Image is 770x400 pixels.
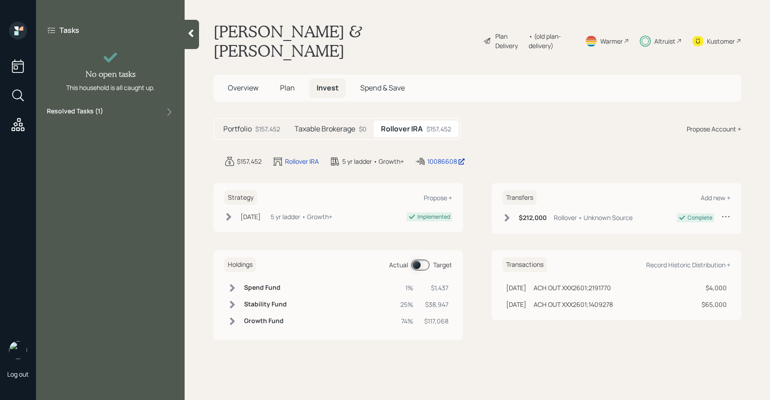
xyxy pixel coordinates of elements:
[317,83,339,93] span: Invest
[417,213,450,221] div: Implemented
[534,300,613,309] div: ACH OUT XXX2601;1409278
[424,300,448,309] div: $38,947
[280,83,295,93] span: Plan
[529,31,574,50] div: • (old plan-delivery)
[224,257,256,272] h6: Holdings
[47,107,103,117] label: Resolved Tasks ( 1 )
[424,316,448,326] div: $117,068
[294,125,355,133] h5: Taxable Brokerage
[59,25,79,35] label: Tasks
[701,193,730,202] div: Add new +
[244,284,287,292] h6: Spend Fund
[702,300,727,309] div: $65,000
[400,300,413,309] div: 25%
[360,83,405,93] span: Spend & Save
[495,31,524,50] div: Plan Delivery
[503,190,537,205] h6: Transfers
[506,283,526,292] div: [DATE]
[285,157,319,166] div: Rollover IRA
[424,193,452,202] div: Propose +
[359,124,367,134] div: $0
[244,317,287,325] h6: Growth Fund
[400,283,413,292] div: 1%
[228,83,258,93] span: Overview
[600,36,623,46] div: Warmer
[503,257,547,272] h6: Transactions
[646,261,730,269] div: Record Historic Distribution +
[9,341,27,359] img: sami-boghos-headshot.png
[519,214,547,222] h6: $212,000
[389,260,408,270] div: Actual
[554,213,633,222] div: Rollover • Unknown Source
[255,124,280,134] div: $157,452
[86,69,136,79] h4: No open tasks
[687,124,741,134] div: Propose Account +
[66,83,155,92] div: This household is all caught up.
[702,283,727,292] div: $4,000
[244,301,287,308] h6: Stability Fund
[433,260,452,270] div: Target
[213,22,476,60] h1: [PERSON_NAME] & [PERSON_NAME]
[381,125,423,133] h5: Rollover IRA
[223,125,252,133] h5: Portfolio
[224,190,257,205] h6: Strategy
[7,370,29,378] div: Log out
[688,214,712,222] div: Complete
[426,124,451,134] div: $157,452
[271,212,332,221] div: 5 yr ladder • Growth+
[237,157,262,166] div: $157,452
[240,212,261,221] div: [DATE]
[342,157,404,166] div: 5 yr ladder • Growth+
[707,36,735,46] div: Kustomer
[654,36,675,46] div: Altruist
[427,157,465,166] div: 10086608
[506,300,526,309] div: [DATE]
[424,283,448,292] div: $1,437
[534,283,611,292] div: ACH OUT XXX2601;2191770
[400,316,413,326] div: 74%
